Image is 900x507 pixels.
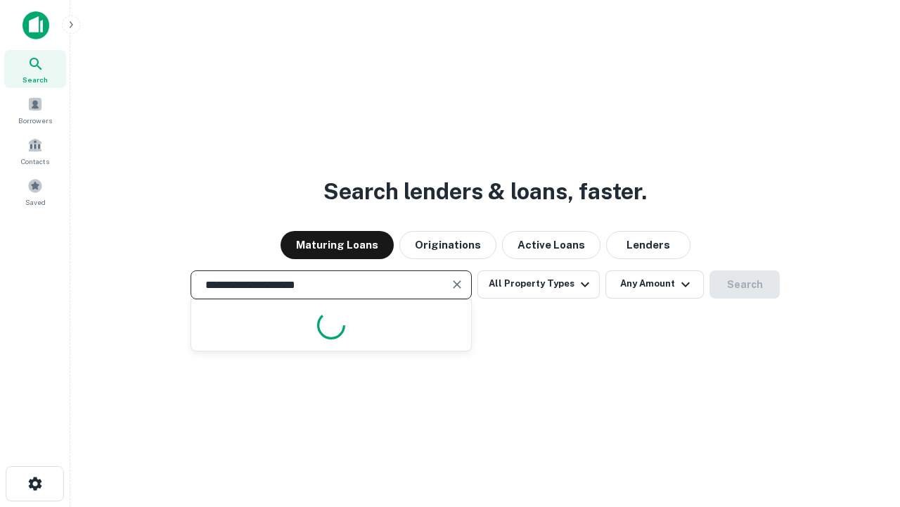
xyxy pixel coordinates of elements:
[502,231,600,259] button: Active Loans
[22,11,49,39] img: capitalize-icon.png
[399,231,496,259] button: Originations
[21,156,49,167] span: Contacts
[25,196,46,208] span: Saved
[281,231,394,259] button: Maturing Loans
[22,74,48,85] span: Search
[605,270,704,299] button: Any Amount
[4,50,66,88] a: Search
[830,394,900,462] iframe: Chat Widget
[323,175,647,208] h3: Search lenders & loans, faster.
[606,231,690,259] button: Lenders
[4,132,66,170] a: Contacts
[447,275,467,294] button: Clear
[18,115,52,126] span: Borrowers
[4,91,66,129] a: Borrowers
[4,173,66,211] a: Saved
[477,270,600,299] button: All Property Types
